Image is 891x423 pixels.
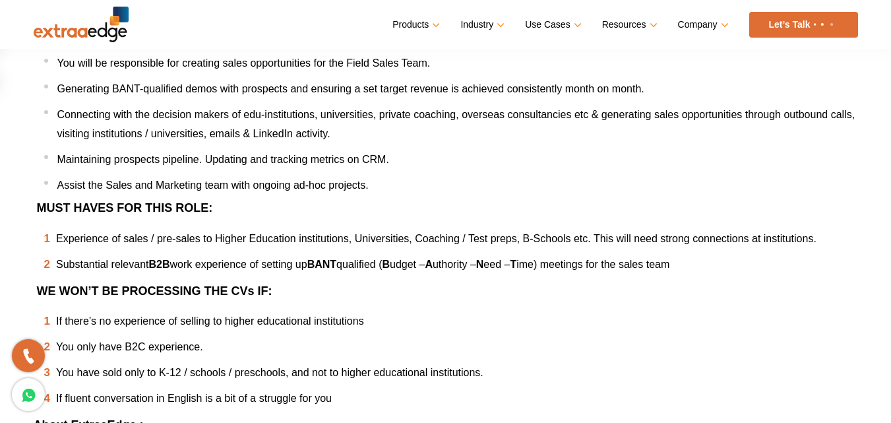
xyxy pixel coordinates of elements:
span: uthority – [433,259,476,270]
span: work experience of setting up [170,259,307,270]
span: Substantial relevant [56,259,149,270]
b: T [510,259,516,270]
a: Use Cases [525,15,578,34]
a: Products [392,15,437,34]
h3: MUST HAVES FOR THIS ROLE: [34,201,858,216]
a: Company [678,15,726,34]
span: You have sold only to K-12 / schools / preschools, and not to higher educational institutions. [56,367,483,378]
span: Generating BANT-qualified demos with prospects and ensuring a set target revenue is achieved cons... [57,83,644,94]
span: You will be responsible for creating sales opportunities for the Field Sales Team. [57,57,431,69]
span: Experience of sales / pre-sales to Higher Education institutions, Universities, Coaching / Test p... [56,233,816,244]
a: Resources [602,15,655,34]
a: Let’s Talk [749,12,858,38]
span: If there’s no experience of selling to higher educational institutions [56,315,364,327]
span: If fluent conversation in English is a bit of a struggle for you [56,393,332,404]
a: Industry [460,15,502,34]
span: qualified ( [336,259,382,270]
span: udget – [390,259,425,270]
span: You only have B2C experience. [56,341,203,352]
span: Connecting with the decision makers of edu-institutions, universities, private coaching, overseas... [57,109,855,139]
span: Assist the Sales and Marketing team with ongoing ad-hoc projects. [57,179,369,191]
b: N [476,259,484,270]
b: B [382,259,390,270]
b: A [425,259,433,270]
span: Maintaining prospects pipeline. Updating and tracking metrics on CRM. [57,154,389,165]
h3: WE WON’T BE PROCESSING THE CVs IF: [34,284,858,299]
span: ime) meetings for the sales team [516,259,669,270]
b: B2B [149,259,170,270]
span: eed – [483,259,510,270]
b: BANT [307,259,336,270]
